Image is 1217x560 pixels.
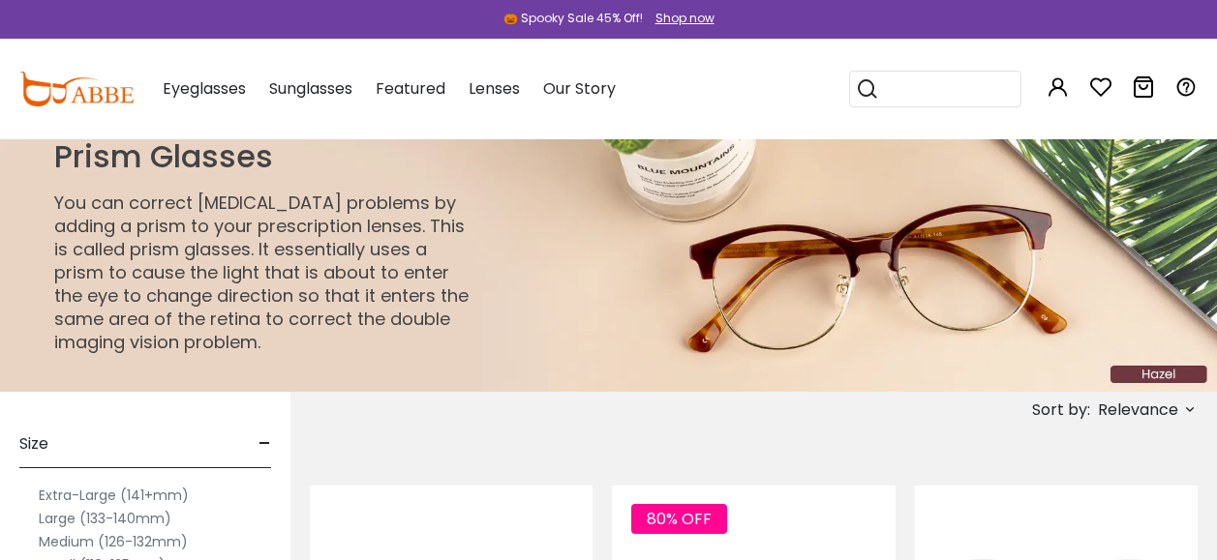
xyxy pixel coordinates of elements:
[1098,393,1178,427] span: Relevance
[631,504,727,534] span: 80% OFF
[19,72,134,106] img: abbeglasses.com
[259,421,271,467] span: -
[655,10,715,27] div: Shop now
[19,421,48,467] span: Size
[646,10,715,26] a: Shop now
[163,77,246,100] span: Eyeglasses
[54,138,479,175] h1: Prism Glasses
[1032,398,1090,421] span: Sort by:
[469,77,520,100] span: Lenses
[39,507,171,530] label: Large (133-140mm)
[543,77,616,100] span: Our Story
[503,10,643,27] div: 🎃 Spooky Sale 45% Off!
[54,192,479,354] p: You can correct [MEDICAL_DATA] problems by adding a prism to your prescription lenses. This is ca...
[376,77,445,100] span: Featured
[39,530,188,553] label: Medium (126-132mm)
[269,77,352,100] span: Sunglasses
[39,484,189,507] label: Extra-Large (141+mm)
